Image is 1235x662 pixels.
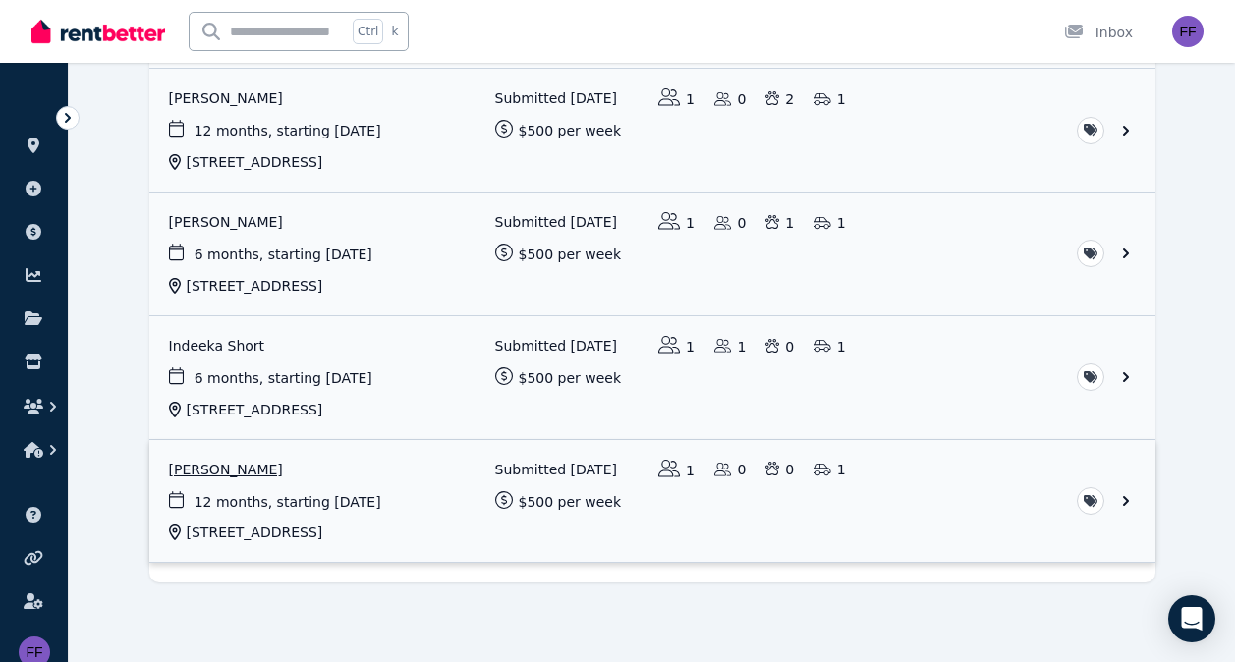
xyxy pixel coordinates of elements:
a: View application: Carole Thomson [149,440,1155,563]
span: k [391,24,398,39]
a: View application: Indeeka Short [149,316,1155,439]
a: View application: Susan Brown [149,69,1155,192]
div: Open Intercom Messenger [1168,595,1215,642]
div: Inbox [1064,23,1133,42]
a: View application: Heather Devine [149,193,1155,315]
img: RentBetter [31,17,165,46]
span: Ctrl [353,19,383,44]
img: Fitch Superannuation Fund [1172,16,1204,47]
